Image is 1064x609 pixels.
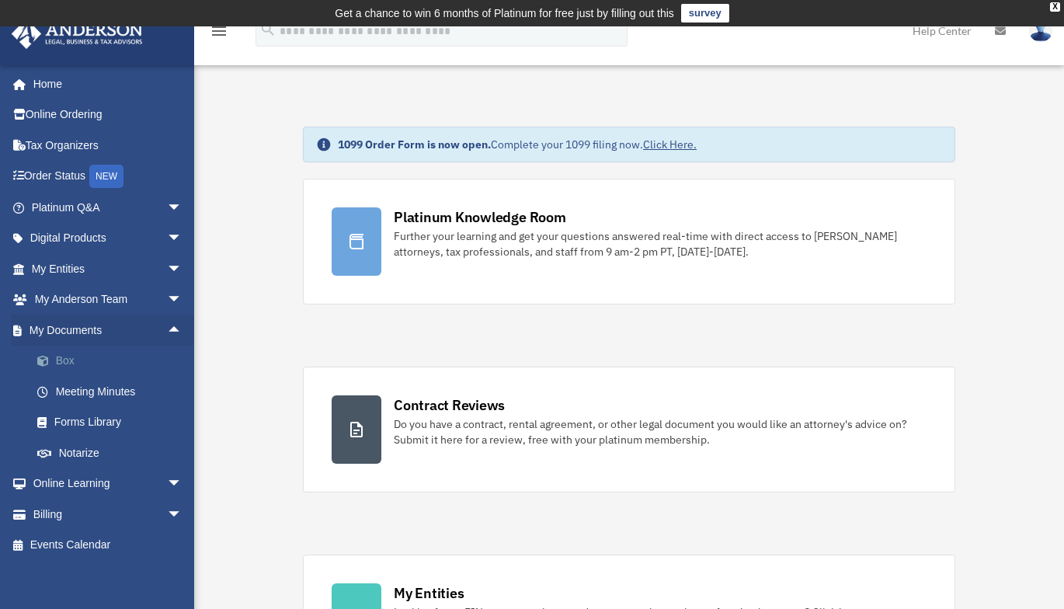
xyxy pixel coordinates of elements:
[394,416,927,447] div: Do you have a contract, rental agreement, or other legal document you would like an attorney's ad...
[167,192,198,224] span: arrow_drop_down
[11,530,206,561] a: Events Calendar
[167,223,198,255] span: arrow_drop_down
[167,284,198,316] span: arrow_drop_down
[338,137,491,151] strong: 1099 Order Form is now open.
[681,4,729,23] a: survey
[259,21,276,38] i: search
[7,19,148,49] img: Anderson Advisors Platinum Portal
[210,22,228,40] i: menu
[1029,19,1052,42] img: User Pic
[394,583,464,603] div: My Entities
[22,376,206,407] a: Meeting Minutes
[394,228,927,259] div: Further your learning and get your questions answered real-time with direct access to [PERSON_NAM...
[11,99,206,130] a: Online Ordering
[11,223,206,254] a: Digital Productsarrow_drop_down
[11,253,206,284] a: My Entitiesarrow_drop_down
[11,130,206,161] a: Tax Organizers
[167,315,198,346] span: arrow_drop_up
[22,407,206,438] a: Forms Library
[89,165,123,188] div: NEW
[11,161,206,193] a: Order StatusNEW
[11,68,198,99] a: Home
[394,395,505,415] div: Contract Reviews
[210,27,228,40] a: menu
[167,253,198,285] span: arrow_drop_down
[167,468,198,500] span: arrow_drop_down
[22,437,206,468] a: Notarize
[11,315,206,346] a: My Documentsarrow_drop_up
[11,499,206,530] a: Billingarrow_drop_down
[1050,2,1060,12] div: close
[394,207,566,227] div: Platinum Knowledge Room
[338,137,697,152] div: Complete your 1099 filing now.
[303,367,955,492] a: Contract Reviews Do you have a contract, rental agreement, or other legal document you would like...
[22,346,206,377] a: Box
[335,4,674,23] div: Get a chance to win 6 months of Platinum for free just by filling out this
[11,192,206,223] a: Platinum Q&Aarrow_drop_down
[11,284,206,315] a: My Anderson Teamarrow_drop_down
[303,179,955,304] a: Platinum Knowledge Room Further your learning and get your questions answered real-time with dire...
[643,137,697,151] a: Click Here.
[167,499,198,531] span: arrow_drop_down
[11,468,206,499] a: Online Learningarrow_drop_down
